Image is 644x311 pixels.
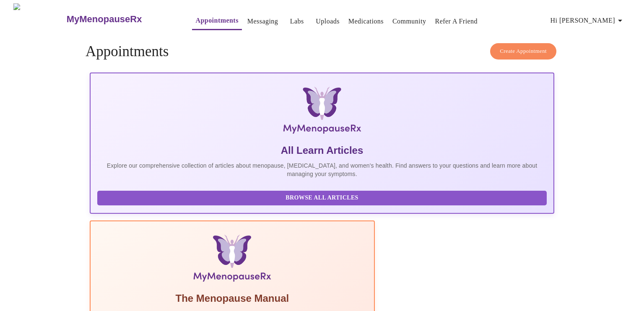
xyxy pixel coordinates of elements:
button: Medications [345,13,387,30]
button: Labs [283,13,310,30]
a: MyMenopauseRx [65,5,175,34]
h5: The Menopause Manual [97,292,367,305]
img: Menopause Manual [140,235,324,285]
a: Messaging [247,16,278,27]
button: Create Appointment [490,43,556,60]
button: Uploads [312,13,343,30]
img: MyMenopauseRx Logo [13,3,65,35]
a: Appointments [195,15,238,26]
a: Refer a Friend [435,16,478,27]
h5: All Learn Articles [97,144,547,157]
p: Explore our comprehensive collection of articles about menopause, [MEDICAL_DATA], and women's hea... [97,161,547,178]
h4: Appointments [86,43,558,60]
a: Medications [348,16,384,27]
span: Create Appointment [500,47,547,56]
span: Browse All Articles [106,193,538,203]
span: Hi [PERSON_NAME] [551,15,625,26]
button: Browse All Articles [97,191,547,205]
a: Community [392,16,426,27]
button: Refer a Friend [432,13,481,30]
img: MyMenopauseRx Logo [167,87,477,137]
button: Messaging [244,13,281,30]
a: Browse All Articles [97,194,549,201]
button: Community [389,13,430,30]
a: Uploads [316,16,340,27]
button: Hi [PERSON_NAME] [547,12,628,29]
button: Appointments [192,12,241,30]
a: Labs [290,16,304,27]
h3: MyMenopauseRx [67,14,142,25]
